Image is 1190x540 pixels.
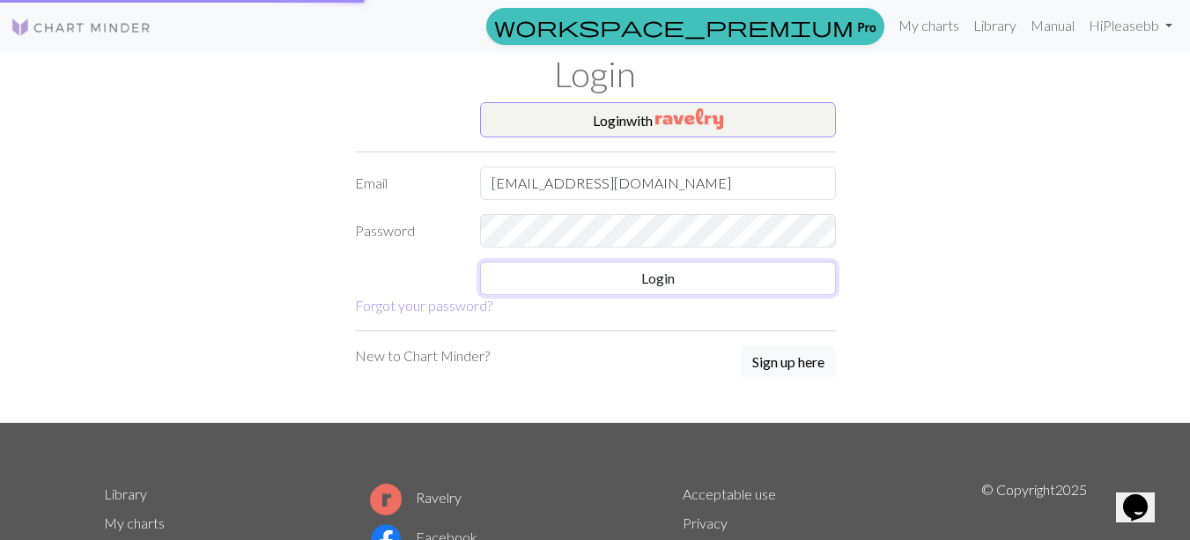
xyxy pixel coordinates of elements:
a: Privacy [683,514,728,531]
span: workspace_premium [494,14,854,39]
a: Manual [1024,8,1082,43]
a: Pro [486,8,884,45]
label: Password [344,214,470,248]
img: Ravelry [655,108,723,129]
a: HiPleasebb [1082,8,1179,43]
h1: Login [93,53,1098,95]
iframe: chat widget [1116,470,1172,522]
a: Ravelry [370,489,462,506]
a: My charts [104,514,165,531]
label: Email [344,166,470,200]
button: Login [480,262,836,295]
a: Acceptable use [683,485,776,502]
button: Sign up here [741,345,836,379]
a: Library [104,485,147,502]
a: My charts [891,8,966,43]
a: Library [966,8,1024,43]
a: Forgot your password? [355,297,492,314]
a: Sign up here [741,345,836,381]
p: New to Chart Minder? [355,345,490,366]
img: Logo [11,17,152,38]
button: Loginwith [480,102,836,137]
img: Ravelry logo [370,484,402,515]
